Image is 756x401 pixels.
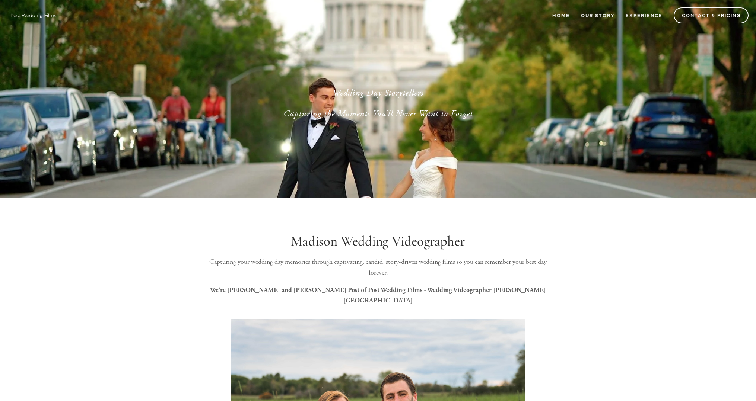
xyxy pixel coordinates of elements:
[210,286,546,305] strong: We’re [PERSON_NAME] and [PERSON_NAME] Post of Post Wedding Films - Wedding Videographer [PERSON_N...
[212,107,544,121] p: Capturing the Moments You’ll Never Want to Forget
[576,9,619,22] a: Our Story
[621,9,667,22] a: Experience
[674,7,749,23] a: Contact & Pricing
[547,9,575,22] a: Home
[7,10,60,21] img: Wisconsin Wedding Videographer
[212,86,544,100] p: Wedding Day Storytellers
[200,233,556,250] h1: Madison Wedding Videographer
[200,257,556,278] p: Capturing your wedding day memories through captivating, candid, story-driven wedding films so yo...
